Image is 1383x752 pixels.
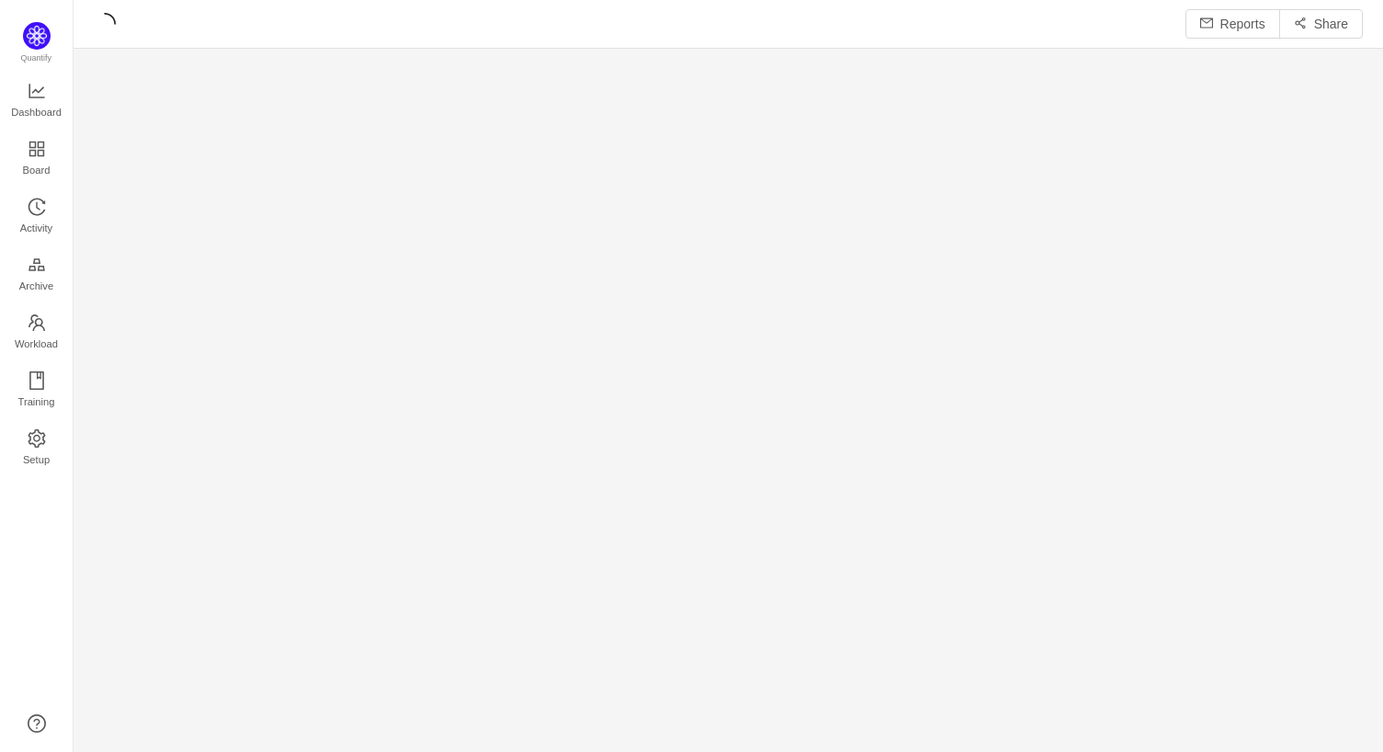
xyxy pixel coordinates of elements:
[1185,9,1280,39] button: icon: mailReports
[23,22,51,50] img: Quantify
[28,429,46,448] i: icon: setting
[28,141,46,177] a: Board
[11,94,62,131] span: Dashboard
[94,13,116,35] i: icon: loading
[28,430,46,467] a: Setup
[28,83,46,120] a: Dashboard
[28,140,46,158] i: icon: appstore
[15,325,58,362] span: Workload
[28,256,46,293] a: Archive
[23,441,50,478] span: Setup
[21,53,52,63] span: Quantify
[1279,9,1363,39] button: icon: share-altShare
[20,210,52,246] span: Activity
[28,714,46,733] a: icon: question-circle
[28,372,46,409] a: Training
[28,371,46,390] i: icon: book
[23,152,51,188] span: Board
[17,383,54,420] span: Training
[28,256,46,274] i: icon: gold
[28,314,46,351] a: Workload
[28,313,46,332] i: icon: team
[19,268,53,304] span: Archive
[28,198,46,216] i: icon: history
[28,199,46,235] a: Activity
[28,82,46,100] i: icon: line-chart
